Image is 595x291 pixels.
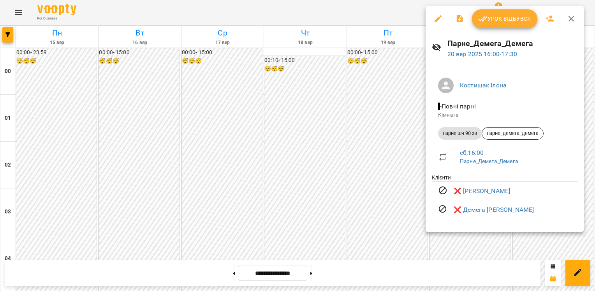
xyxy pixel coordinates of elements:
p: Кімната [438,111,571,119]
span: - Повні парні [438,103,477,110]
svg: Візит скасовано [438,186,447,195]
a: ❌ [PERSON_NAME] [454,186,510,196]
div: парне_демега_демега [482,127,544,140]
button: Урок відбувся [472,9,537,28]
h6: Парне_Демега_Демега [447,37,577,50]
span: парне_демега_демега [482,130,543,137]
ul: Клієнти [432,174,577,222]
span: парне шч 90 хв [438,130,482,137]
a: 20 вер 2025 16:00-17:30 [447,50,517,58]
a: сб , 16:00 [460,149,484,156]
a: Парне_Демега_Демега [460,158,518,164]
a: Костишак Ілона [460,82,507,89]
span: Урок відбувся [478,14,531,23]
a: ❌ Демега [PERSON_NAME] [454,205,534,215]
svg: Візит скасовано [438,204,447,214]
